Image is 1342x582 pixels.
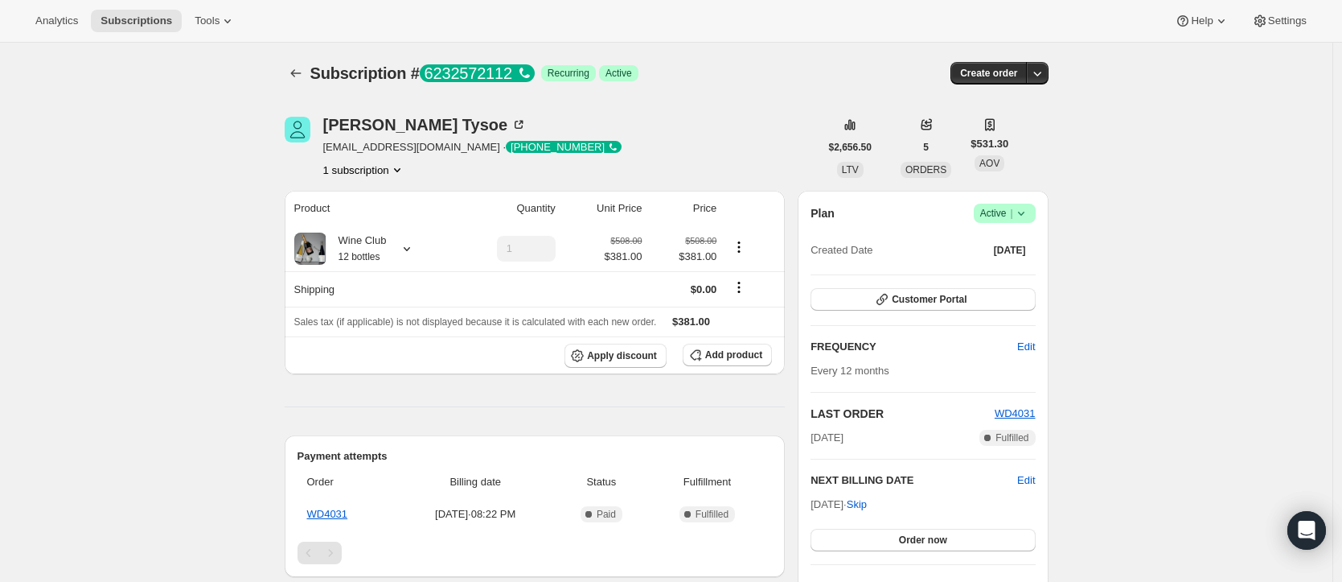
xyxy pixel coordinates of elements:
small: 12 bottles [339,251,380,262]
button: Edit [1017,473,1035,489]
th: Shipping [285,271,453,307]
div: Open Intercom Messenger [1287,511,1326,550]
span: Fulfillment [652,474,762,490]
span: AOV [979,158,999,169]
span: $2,656.50 [829,141,872,154]
button: Add product [683,344,772,366]
button: Analytics [26,10,88,32]
span: Sales tax (if applicable) is not displayed because it is calculated with each new order. [294,316,657,328]
h2: LAST ORDER [811,406,995,422]
span: Edit [1017,339,1035,355]
small: $508.00 [685,236,716,246]
span: Add product [705,349,762,361]
span: Margaret Tysoe [285,117,310,142]
span: Customer Portal [892,293,966,306]
a: WD4031 [995,407,1036,419]
span: Fulfilled [696,508,728,521]
button: Skip [837,492,876,518]
span: Subscription # [310,64,535,82]
a: WD4031 [307,508,348,520]
span: Active [980,205,1029,221]
span: LTV [842,164,859,175]
span: | [1010,207,1012,220]
span: Recurring [548,67,589,80]
nav: Pagination [298,542,773,564]
span: Paid [597,508,616,521]
th: Price [646,191,721,226]
span: Skip [847,497,867,513]
span: Created Date [811,242,872,258]
span: [DATE] [811,430,843,446]
span: ORDERS [905,164,946,175]
button: Customer Portal [811,288,1035,311]
span: Every 12 months [811,365,889,377]
span: $381.00 [651,249,716,265]
span: Subscriptions [101,14,172,27]
th: Unit Price [560,191,647,226]
span: Create order [960,67,1017,80]
h2: NEXT BILLING DATE [811,473,1017,489]
th: Product [285,191,453,226]
button: Product actions [726,238,752,256]
button: Subscriptions [285,62,307,85]
div: [PERSON_NAME] Tysoe [323,117,527,133]
button: Settings [1242,10,1316,32]
button: 5 [913,136,938,159]
button: Create order [950,62,1027,85]
small: $508.00 [610,236,642,246]
button: $2,656.50 [819,136,881,159]
span: Order now [899,534,947,547]
span: [DATE] [994,244,1026,257]
button: Shipping actions [726,279,752,296]
span: [DATE] · 08:22 PM [400,506,551,522]
button: WD4031 [995,406,1036,422]
span: Billing date [400,474,551,490]
span: $381.00 [604,249,642,265]
button: Subscriptions [91,10,182,32]
div: 6232572112 [420,64,535,82]
span: Settings [1268,14,1307,27]
span: Apply discount [587,349,657,362]
button: Edit [1008,334,1044,360]
img: product img [294,233,326,265]
th: Quantity [453,191,560,226]
button: Product actions [323,162,405,178]
div: [PHONE_NUMBER] [506,141,622,153]
button: Apply discount [564,344,667,368]
span: Fulfilled [995,431,1028,444]
span: Status [560,474,642,490]
button: Tools [185,10,245,32]
button: Order now [811,529,1035,551]
span: $381.00 [672,316,710,328]
span: [EMAIL_ADDRESS][DOMAIN_NAME] · [323,139,622,155]
span: $531.30 [971,136,1008,152]
th: Order [298,464,396,500]
span: [DATE] · [811,498,867,510]
button: Help [1165,10,1238,32]
span: 5 [923,141,929,154]
span: Help [1191,14,1213,27]
button: [DATE] [984,239,1036,262]
div: Wine Club [326,233,387,265]
span: $0.00 [691,283,717,295]
span: Tools [195,14,220,27]
span: Active [605,67,632,80]
span: Analytics [35,14,78,27]
h2: Plan [811,205,835,221]
h2: FREQUENCY [811,339,1017,355]
h2: Payment attempts [298,448,773,464]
